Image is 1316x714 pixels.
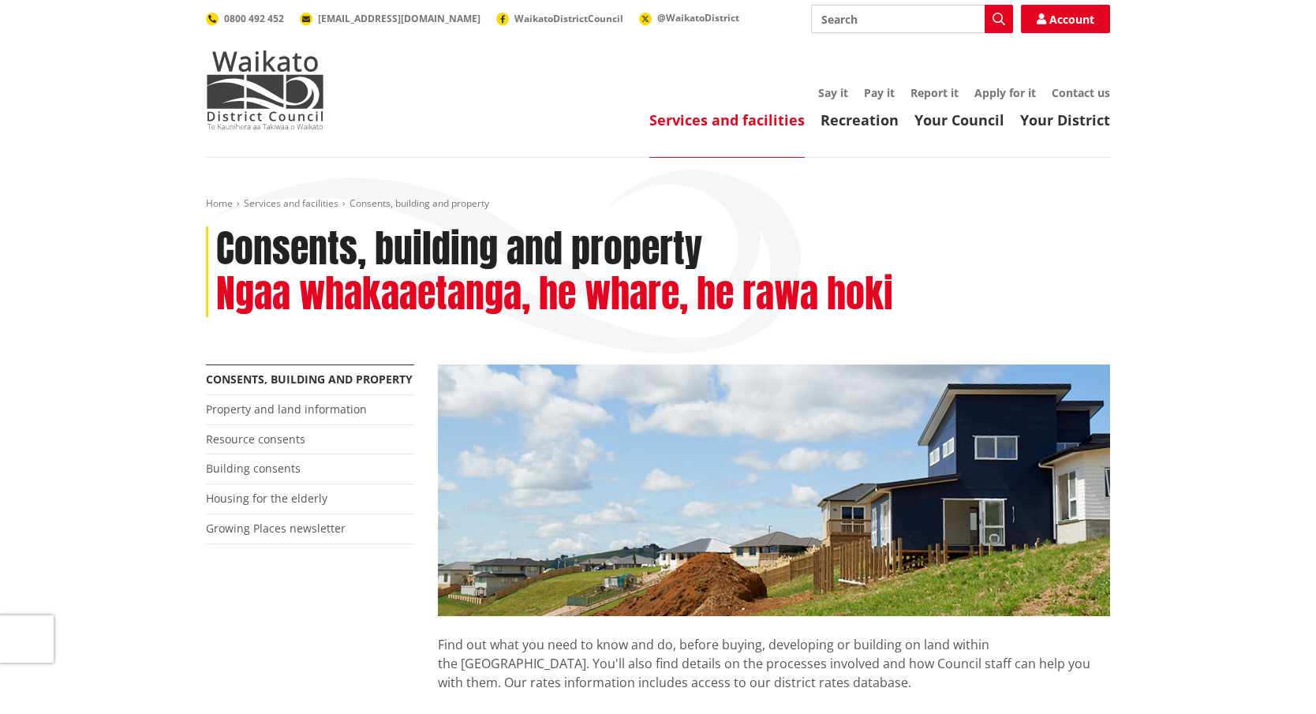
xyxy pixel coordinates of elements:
[639,11,739,24] a: @WaikatoDistrict
[1052,85,1110,100] a: Contact us
[821,110,899,129] a: Recreation
[974,85,1036,100] a: Apply for it
[206,50,324,129] img: Waikato District Council - Te Kaunihera aa Takiwaa o Waikato
[438,616,1110,711] p: Find out what you need to know and do, before buying, developing or building on land within the [...
[224,12,284,25] span: 0800 492 452
[649,110,805,129] a: Services and facilities
[206,461,301,476] a: Building consents
[818,85,848,100] a: Say it
[350,196,489,210] span: Consents, building and property
[206,197,1110,211] nav: breadcrumb
[811,5,1013,33] input: Search input
[318,12,480,25] span: [EMAIL_ADDRESS][DOMAIN_NAME]
[657,11,739,24] span: @WaikatoDistrict
[206,402,367,417] a: Property and land information
[914,110,1004,129] a: Your Council
[300,12,480,25] a: [EMAIL_ADDRESS][DOMAIN_NAME]
[910,85,959,100] a: Report it
[206,432,305,447] a: Resource consents
[206,491,327,506] a: Housing for the elderly
[206,196,233,210] a: Home
[438,364,1110,617] img: Land-and-property-landscape
[206,521,346,536] a: Growing Places newsletter
[206,12,284,25] a: 0800 492 452
[1020,110,1110,129] a: Your District
[864,85,895,100] a: Pay it
[216,226,702,272] h1: Consents, building and property
[206,372,413,387] a: Consents, building and property
[514,12,623,25] span: WaikatoDistrictCouncil
[216,271,893,317] h2: Ngaa whakaaetanga, he whare, he rawa hoki
[1021,5,1110,33] a: Account
[496,12,623,25] a: WaikatoDistrictCouncil
[244,196,338,210] a: Services and facilities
